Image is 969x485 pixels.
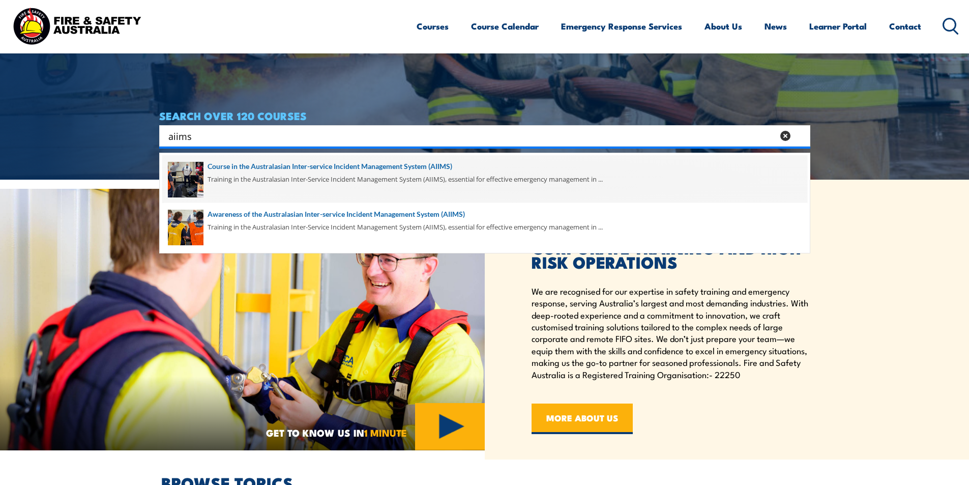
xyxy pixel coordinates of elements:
[266,428,407,437] span: GET TO KNOW US IN
[532,226,810,269] h2: CORPORATE TRAINING AND HIGH-RISK OPERATIONS
[170,129,776,143] form: Search form
[159,110,810,121] h4: SEARCH OVER 120 COURSES
[471,13,539,40] a: Course Calendar
[704,13,742,40] a: About Us
[364,425,407,440] strong: 1 MINUTE
[532,285,810,380] p: We are recognised for our expertise in safety training and emergency response, serving Australia’...
[168,209,802,220] a: Awareness of the Australasian Inter-service Incident Management System (AIIMS)
[168,161,802,172] a: Course in the Australasian Inter-service Incident Management System (AIIMS)
[561,13,682,40] a: Emergency Response Services
[765,13,787,40] a: News
[168,128,774,144] input: Search input
[889,13,921,40] a: Contact
[792,129,807,143] button: Search magnifier button
[532,404,633,434] a: MORE ABOUT US
[417,13,449,40] a: Courses
[809,13,867,40] a: Learner Portal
